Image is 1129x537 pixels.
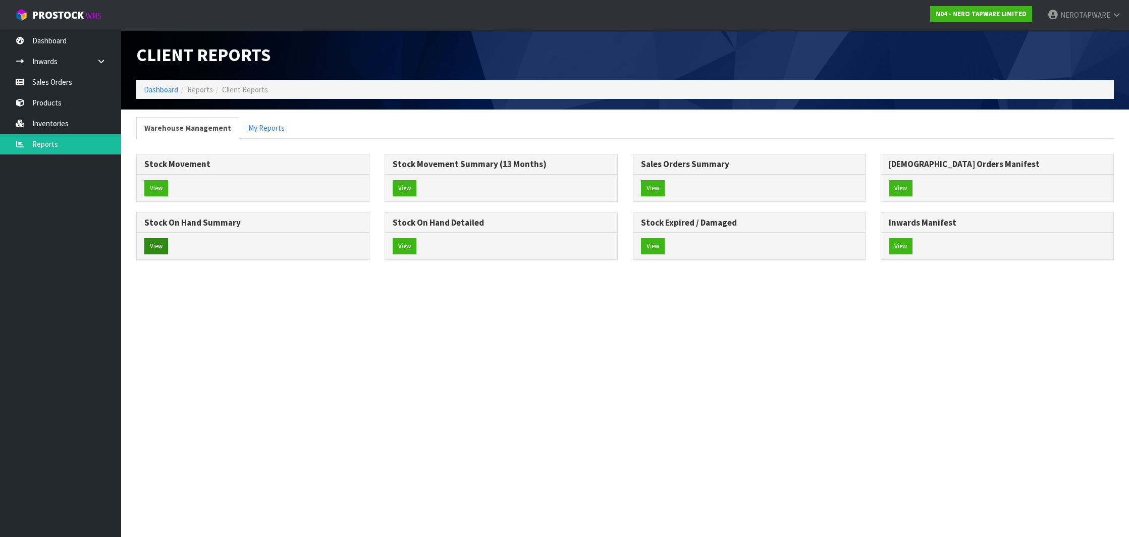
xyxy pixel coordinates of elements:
[144,238,168,254] button: View
[136,43,271,66] span: Client Reports
[222,85,268,94] span: Client Reports
[240,117,293,139] a: My Reports
[641,180,665,196] button: View
[15,9,28,21] img: cube-alt.png
[32,9,84,22] span: ProStock
[889,159,1106,169] h3: [DEMOGRAPHIC_DATA] Orders Manifest
[393,238,416,254] button: View
[144,218,361,228] h3: Stock On Hand Summary
[144,85,178,94] a: Dashboard
[187,85,213,94] span: Reports
[393,180,416,196] button: View
[393,159,610,169] h3: Stock Movement Summary (13 Months)
[641,159,858,169] h3: Sales Orders Summary
[136,117,239,139] a: Warehouse Management
[889,180,912,196] button: View
[889,238,912,254] button: View
[144,180,168,196] button: View
[1060,10,1110,20] span: NEROTAPWARE
[86,11,101,21] small: WMS
[936,10,1027,18] strong: N04 - NERO TAPWARE LIMITED
[144,159,361,169] h3: Stock Movement
[889,218,1106,228] h3: Inwards Manifest
[393,218,610,228] h3: Stock On Hand Detailed
[641,238,665,254] button: View
[641,218,858,228] h3: Stock Expired / Damaged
